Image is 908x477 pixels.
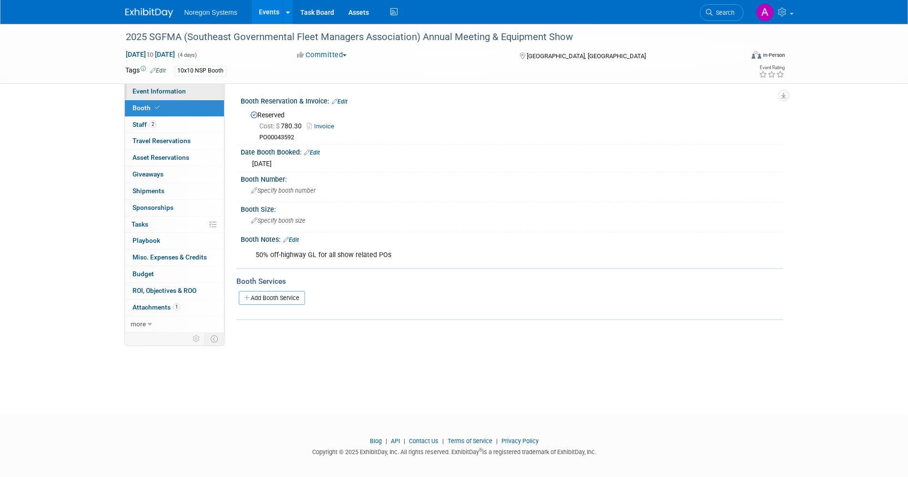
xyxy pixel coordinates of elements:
div: 2025 SGFMA (Southeast Governmental Fleet Managers Association) Annual Meeting & Equipment Show [122,29,729,46]
img: Format-Inperson.png [752,51,761,59]
a: Edit [304,149,320,156]
span: Staff [133,121,156,128]
span: Booth [133,104,162,112]
a: Travel Reservations [125,133,224,149]
span: | [383,437,389,445]
div: Date Booth Booked: [241,145,783,157]
span: Sponsorships [133,204,173,211]
span: Attachments [133,303,180,311]
a: more [125,316,224,332]
span: Search [713,9,735,16]
span: Playbook [133,237,160,244]
div: Event Rating [759,65,785,70]
a: Edit [150,67,166,74]
a: Event Information [125,83,224,100]
span: ROI, Objectives & ROO [133,287,196,294]
div: Booth Number: [241,172,783,184]
div: Booth Reservation & Invoice: [241,94,783,106]
td: Personalize Event Tab Strip [188,332,205,345]
span: [DATE] [252,160,272,167]
span: Shipments [133,187,164,195]
a: Edit [332,98,347,105]
a: Attachments1 [125,300,224,316]
a: Contact Us [409,437,439,445]
a: Search [700,4,744,21]
span: Tasks [132,220,148,228]
span: Specify booth number [251,187,316,194]
div: Reserved [248,108,776,142]
div: In-Person [763,52,785,59]
span: Cost: $ [259,122,281,130]
span: (4 days) [177,52,197,58]
span: [GEOGRAPHIC_DATA], [GEOGRAPHIC_DATA] [527,52,646,60]
span: Specify booth size [251,217,306,224]
span: | [401,437,408,445]
a: Shipments [125,183,224,199]
a: Staff2 [125,117,224,133]
img: Ali Connell [756,3,774,21]
span: Asset Reservations [133,154,189,161]
img: ExhibitDay [125,8,173,18]
span: Event Information [133,87,186,95]
sup: ® [479,447,482,453]
a: Misc. Expenses & Credits [125,249,224,266]
button: Committed [294,50,350,60]
div: 10x10 NSP Booth [174,66,226,76]
a: Giveaways [125,166,224,183]
a: Asset Reservations [125,150,224,166]
a: Playbook [125,233,224,249]
a: Privacy Policy [501,437,539,445]
span: [DATE] [DATE] [125,50,175,59]
i: Booth reservation complete [155,105,160,110]
a: ROI, Objectives & ROO [125,283,224,299]
div: Booth Size: [241,202,783,214]
a: Edit [283,237,299,243]
td: Tags [125,65,166,76]
span: more [131,320,146,328]
span: to [146,51,155,58]
a: Add Booth Service [239,291,305,305]
span: Misc. Expenses & Credits [133,253,207,261]
div: 50% off-highway GL for all show related POs [249,246,678,265]
div: PO00043592 [259,134,776,142]
span: Travel Reservations [133,137,191,145]
a: API [391,437,400,445]
a: Invoice [307,123,339,130]
a: Budget [125,266,224,282]
div: Booth Notes: [241,232,783,245]
span: | [440,437,446,445]
a: Sponsorships [125,200,224,216]
a: Blog [370,437,382,445]
span: 780.30 [259,122,306,130]
span: Giveaways [133,170,163,178]
span: 1 [173,303,180,311]
span: 2 [149,121,156,128]
a: Booth [125,100,224,116]
td: Toggle Event Tabs [204,332,224,345]
span: | [494,437,500,445]
span: Budget [133,270,154,278]
a: Terms of Service [448,437,492,445]
span: Noregon Systems [184,9,237,16]
a: Tasks [125,217,224,233]
div: Booth Services [236,276,783,287]
div: Event Format [687,50,786,64]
